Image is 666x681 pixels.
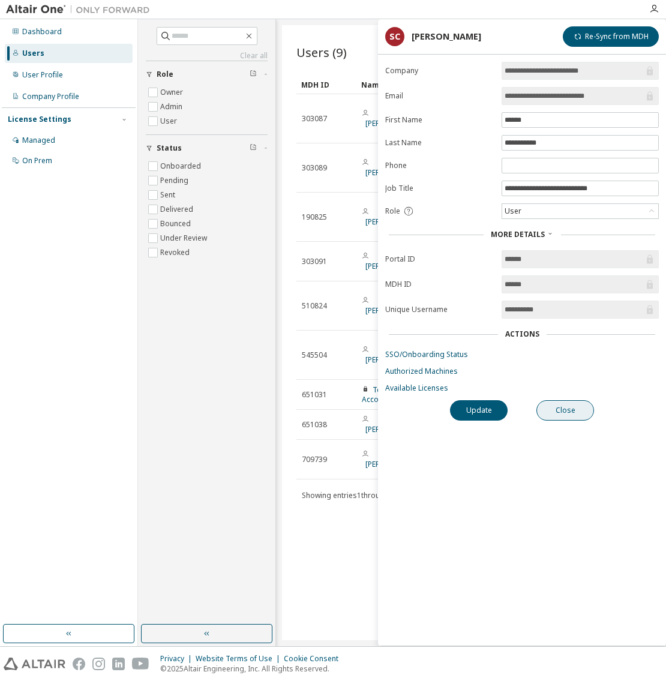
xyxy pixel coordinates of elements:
[385,254,494,264] label: Portal ID
[385,305,494,314] label: Unique Username
[160,188,178,202] label: Sent
[302,350,327,360] span: 545504
[22,70,63,80] div: User Profile
[296,44,347,61] span: Users (9)
[536,400,594,421] button: Close
[505,329,539,339] div: Actions
[302,455,327,464] span: 709739
[146,135,268,161] button: Status
[196,654,284,664] div: Website Terms of Use
[365,355,421,365] a: [PERSON_NAME]
[4,658,65,670] img: altair_logo.svg
[385,138,494,148] label: Last Name
[503,205,523,218] div: User
[385,66,494,76] label: Company
[132,658,149,670] img: youtube.svg
[160,217,193,231] label: Bounced
[250,70,257,79] span: Clear filter
[160,664,346,674] p: © 2025 Altair Engineering, Inc. All Rights Reserved.
[385,184,494,193] label: Job Title
[284,654,346,664] div: Cookie Consent
[146,51,268,61] a: Clear all
[365,118,421,128] a: [PERSON_NAME]
[160,654,196,664] div: Privacy
[160,202,196,217] label: Delivered
[157,70,173,79] span: Role
[160,100,185,114] label: Admin
[160,173,191,188] label: Pending
[160,85,185,100] label: Owner
[6,4,156,16] img: Altair One
[361,75,412,94] div: Name
[302,420,327,430] span: 651038
[450,400,508,421] button: Update
[563,26,659,47] button: Re-Sync from MDH
[491,229,545,239] span: More Details
[365,217,421,227] a: [PERSON_NAME]
[302,257,327,266] span: 303091
[385,383,659,393] a: Available Licenses
[385,115,494,125] label: First Name
[365,459,421,469] a: [PERSON_NAME]
[412,32,481,41] div: [PERSON_NAME]
[385,27,404,46] div: SC
[365,424,421,434] a: [PERSON_NAME]
[502,204,658,218] div: User
[160,114,179,128] label: User
[302,212,327,222] span: 190825
[157,143,182,153] span: Status
[73,658,85,670] img: facebook.svg
[302,114,327,124] span: 303087
[302,490,404,500] span: Showing entries 1 through 9 of 9
[385,161,494,170] label: Phone
[160,159,203,173] label: Onboarded
[301,75,352,94] div: MDH ID
[146,61,268,88] button: Role
[22,136,55,145] div: Managed
[385,350,659,359] a: SSO/Onboarding Status
[22,156,52,166] div: On Prem
[160,231,209,245] label: Under Review
[250,143,257,153] span: Clear filter
[385,91,494,101] label: Email
[160,245,192,260] label: Revoked
[302,390,327,400] span: 651031
[365,305,421,316] a: [PERSON_NAME]
[302,163,327,173] span: 303089
[385,280,494,289] label: MDH ID
[362,385,392,404] a: Team Account
[365,261,421,271] a: [PERSON_NAME]
[22,92,79,101] div: Company Profile
[302,301,327,311] span: 510824
[365,167,421,178] a: [PERSON_NAME]
[385,367,659,376] a: Authorized Machines
[92,658,105,670] img: instagram.svg
[112,658,125,670] img: linkedin.svg
[22,49,44,58] div: Users
[22,27,62,37] div: Dashboard
[385,206,400,216] span: Role
[8,115,71,124] div: License Settings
